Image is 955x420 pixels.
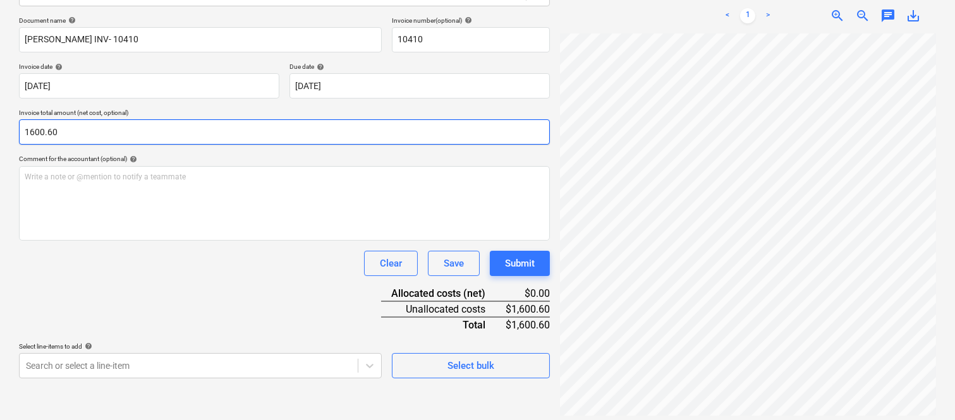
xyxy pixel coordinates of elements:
[830,8,845,23] span: zoom_in
[19,27,382,52] input: Document name
[720,8,735,23] a: Previous page
[364,251,418,276] button: Clear
[19,109,550,119] p: Invoice total amount (net cost, optional)
[289,63,550,71] div: Due date
[66,16,76,24] span: help
[19,73,279,99] input: Invoice date not specified
[447,357,494,374] div: Select bulk
[19,63,279,71] div: Invoice date
[381,301,506,317] div: Unallocated costs
[892,359,955,420] iframe: Chat Widget
[428,251,480,276] button: Save
[19,119,550,145] input: Invoice total amount (net cost, optional)
[462,16,472,24] span: help
[906,8,921,23] span: save_alt
[19,342,382,351] div: Select line-items to add
[380,255,402,272] div: Clear
[82,342,92,350] span: help
[289,73,550,99] input: Due date not specified
[52,63,63,71] span: help
[381,317,506,332] div: Total
[444,255,464,272] div: Save
[855,8,870,23] span: zoom_out
[381,286,506,301] div: Allocated costs (net)
[392,353,550,378] button: Select bulk
[740,8,755,23] a: Page 1 is your current page
[127,155,137,163] span: help
[19,155,550,163] div: Comment for the accountant (optional)
[760,8,776,23] a: Next page
[505,255,535,272] div: Submit
[392,27,550,52] input: Invoice number
[506,317,550,332] div: $1,600.60
[880,8,896,23] span: chat
[19,16,382,25] div: Document name
[506,301,550,317] div: $1,600.60
[490,251,550,276] button: Submit
[506,286,550,301] div: $0.00
[314,63,324,71] span: help
[392,16,550,25] div: Invoice number (optional)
